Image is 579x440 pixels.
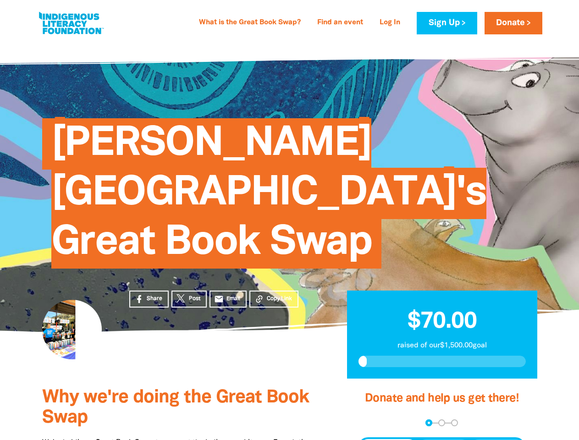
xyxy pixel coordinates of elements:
[267,295,292,303] span: Copy Link
[249,291,298,308] button: Copy Link
[226,295,240,303] span: Email
[374,16,406,30] a: Log In
[210,291,247,308] a: emailEmail
[312,16,369,30] a: Find an event
[189,295,200,303] span: Post
[358,340,526,351] p: raised of our $1,500.00 goal
[193,16,306,30] a: What is the Great Book Swap?
[438,419,445,426] button: Navigate to step 2 of 3 to enter your details
[214,294,224,304] i: email
[51,125,486,269] span: [PERSON_NAME][GEOGRAPHIC_DATA]'s Great Book Swap
[147,295,162,303] span: Share
[408,311,477,332] span: $70.00
[451,419,458,426] button: Navigate to step 3 of 3 to enter your payment details
[425,419,432,426] button: Navigate to step 1 of 3 to enter your donation amount
[171,291,207,308] a: Post
[485,12,542,34] a: Donate
[365,393,519,404] span: Donate and help us get there!
[417,12,477,34] a: Sign Up
[129,291,169,308] a: Share
[42,389,309,426] span: Why we're doing the Great Book Swap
